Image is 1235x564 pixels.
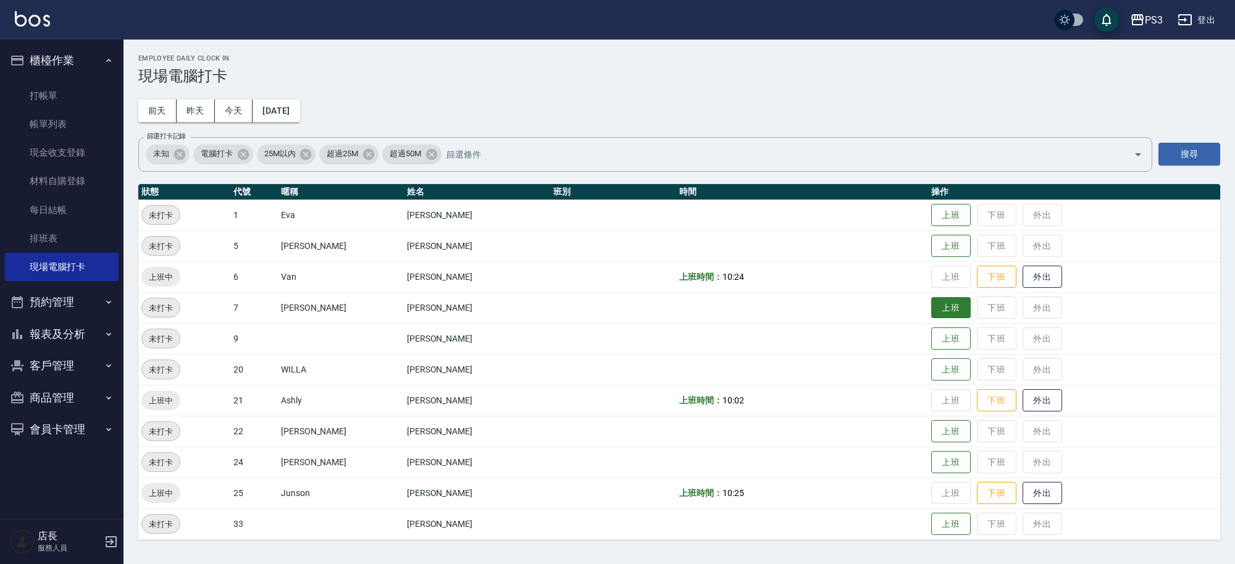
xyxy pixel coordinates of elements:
[722,395,744,405] span: 10:02
[404,323,550,354] td: [PERSON_NAME]
[5,110,119,138] a: 帳單列表
[5,82,119,110] a: 打帳單
[1023,389,1062,412] button: 外出
[319,145,379,164] div: 超過25M
[257,145,316,164] div: 25M以內
[230,385,278,416] td: 21
[404,230,550,261] td: [PERSON_NAME]
[138,54,1220,62] h2: Employee Daily Clock In
[142,301,180,314] span: 未打卡
[230,200,278,230] td: 1
[142,363,180,376] span: 未打卡
[278,385,404,416] td: Ashly
[230,230,278,261] td: 5
[676,184,928,200] th: 時間
[193,145,253,164] div: 電腦打卡
[5,253,119,281] a: 現場電腦打卡
[141,487,180,500] span: 上班中
[931,513,971,536] button: 上班
[5,196,119,224] a: 每日結帳
[278,447,404,478] td: [PERSON_NAME]
[404,354,550,385] td: [PERSON_NAME]
[278,200,404,230] td: Eva
[142,332,180,345] span: 未打卡
[1023,266,1062,288] button: 外出
[931,451,971,474] button: 上班
[931,358,971,381] button: 上班
[5,350,119,382] button: 客戶管理
[38,530,101,542] h5: 店長
[977,266,1016,288] button: 下班
[142,518,180,531] span: 未打卡
[38,542,101,553] p: 服務人員
[404,478,550,508] td: [PERSON_NAME]
[5,318,119,350] button: 報表及分析
[1125,7,1168,33] button: PS3
[147,132,186,141] label: 篩選打卡記錄
[257,148,303,160] span: 25M以內
[278,230,404,261] td: [PERSON_NAME]
[404,416,550,447] td: [PERSON_NAME]
[5,44,119,77] button: 櫃檯作業
[550,184,676,200] th: 班別
[382,145,442,164] div: 超過50M
[5,413,119,445] button: 會員卡管理
[141,271,180,284] span: 上班中
[230,447,278,478] td: 24
[931,235,971,258] button: 上班
[142,240,180,253] span: 未打卡
[1128,145,1148,164] button: Open
[230,416,278,447] td: 22
[278,354,404,385] td: WILLA
[146,148,177,160] span: 未知
[319,148,366,160] span: 超過25M
[1023,482,1062,505] button: 外出
[5,286,119,318] button: 預約管理
[928,184,1220,200] th: 操作
[230,292,278,323] td: 7
[142,425,180,438] span: 未打卡
[679,272,722,282] b: 上班時間：
[10,529,35,554] img: Person
[278,478,404,508] td: Junson
[404,447,550,478] td: [PERSON_NAME]
[5,167,119,195] a: 材料自購登錄
[278,416,404,447] td: [PERSON_NAME]
[141,394,180,407] span: 上班中
[177,99,215,122] button: 昨天
[230,184,278,200] th: 代號
[679,488,722,498] b: 上班時間：
[722,488,744,498] span: 10:25
[404,261,550,292] td: [PERSON_NAME]
[1145,12,1163,28] div: PS3
[230,323,278,354] td: 9
[230,508,278,539] td: 33
[722,272,744,282] span: 10:24
[931,204,971,227] button: 上班
[404,200,550,230] td: [PERSON_NAME]
[230,261,278,292] td: 6
[977,389,1016,412] button: 下班
[931,327,971,350] button: 上班
[278,292,404,323] td: [PERSON_NAME]
[5,138,119,167] a: 現金收支登錄
[230,354,278,385] td: 20
[977,482,1016,505] button: 下班
[5,382,119,414] button: 商品管理
[253,99,299,122] button: [DATE]
[404,184,550,200] th: 姓名
[404,292,550,323] td: [PERSON_NAME]
[278,184,404,200] th: 暱稱
[138,67,1220,85] h3: 現場電腦打卡
[146,145,190,164] div: 未知
[138,184,230,200] th: 狀態
[1173,9,1220,32] button: 登出
[15,11,50,27] img: Logo
[382,148,429,160] span: 超過50M
[931,420,971,443] button: 上班
[679,395,722,405] b: 上班時間：
[142,209,180,222] span: 未打卡
[278,261,404,292] td: Van
[193,148,240,160] span: 電腦打卡
[138,99,177,122] button: 前天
